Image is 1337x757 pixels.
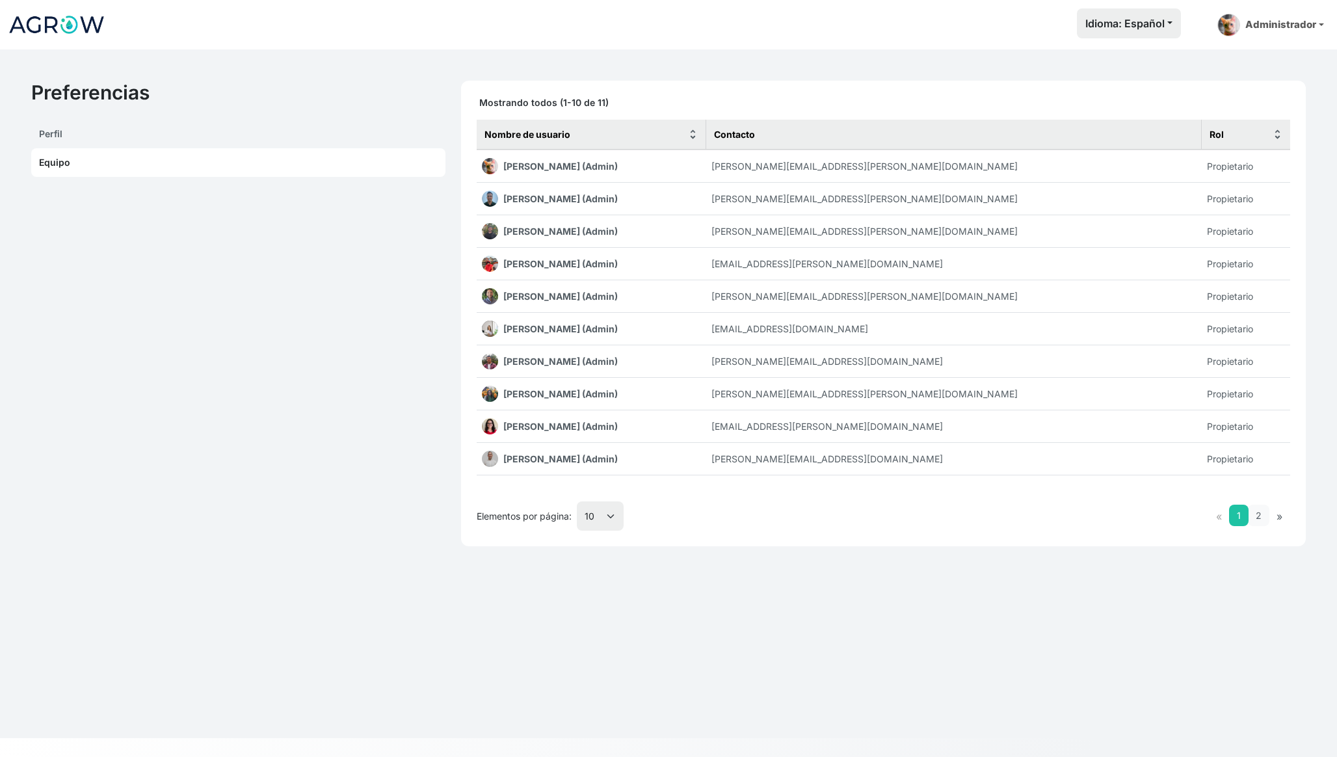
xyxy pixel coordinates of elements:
img: member [482,158,498,174]
td: [PERSON_NAME][EMAIL_ADDRESS][PERSON_NAME][DOMAIN_NAME] [706,183,1202,215]
img: admin-picture [1217,14,1240,36]
td: [PERSON_NAME][EMAIL_ADDRESS][DOMAIN_NAME] [706,345,1202,378]
td: [EMAIL_ADDRESS][PERSON_NAME][DOMAIN_NAME] [706,248,1202,280]
p: [PERSON_NAME] (Admin) [503,159,618,173]
img: member [482,321,498,337]
td: [EMAIL_ADDRESS][DOMAIN_NAME] [706,313,1202,345]
img: member [482,386,498,402]
td: Propietario [1202,183,1290,215]
td: Propietario [1202,443,1290,475]
p: [PERSON_NAME] (Admin) [503,257,618,271]
img: sort [1273,129,1282,139]
a: 2 [1248,505,1269,526]
img: Logo [8,8,105,41]
td: [PERSON_NAME][EMAIL_ADDRESS][PERSON_NAME][DOMAIN_NAME] [706,378,1202,410]
p: [PERSON_NAME] (Admin) [503,289,618,303]
img: sort [688,129,698,139]
nav: User display [1208,505,1290,528]
p: [PERSON_NAME] (Admin) [503,354,618,368]
p: [PERSON_NAME] (Admin) [503,322,618,336]
td: Propietario [1202,378,1290,410]
img: member [482,191,498,207]
span: Rol [1210,127,1224,141]
td: Propietario [1202,345,1290,378]
p: [PERSON_NAME] (Admin) [503,387,618,401]
h1: Preferencias [31,81,445,104]
a: Administrador [1212,8,1329,42]
td: Propietario [1202,248,1290,280]
a: Perfil [31,120,445,148]
p: [PERSON_NAME] (Admin) [503,452,618,466]
img: member [482,288,498,304]
span: Contacto [714,127,755,141]
p: [PERSON_NAME] (Admin) [503,419,618,433]
img: member [482,451,498,467]
span: Nombre de usuario [484,127,570,141]
img: member [482,418,498,434]
a: 1 [1229,505,1249,526]
img: member [482,256,498,272]
img: member [482,223,498,239]
td: [PERSON_NAME][EMAIL_ADDRESS][PERSON_NAME][DOMAIN_NAME] [706,150,1202,183]
td: [EMAIL_ADDRESS][PERSON_NAME][DOMAIN_NAME] [706,410,1202,443]
a: Next [1269,505,1290,528]
p: [PERSON_NAME] (Admin) [503,224,618,238]
a: Equipo [31,148,445,177]
td: [PERSON_NAME][EMAIL_ADDRESS][PERSON_NAME][DOMAIN_NAME] [706,215,1202,248]
td: [PERSON_NAME][EMAIL_ADDRESS][PERSON_NAME][DOMAIN_NAME] [706,280,1202,313]
p: Mostrando todos (1-10 de 11) [479,96,609,109]
button: Idioma: Español [1077,8,1181,38]
td: Propietario [1202,313,1290,345]
p: [PERSON_NAME] (Admin) [503,192,618,206]
td: Propietario [1202,215,1290,248]
img: member [482,353,498,369]
td: Propietario [1202,280,1290,313]
p: Elementos por página: [477,509,572,523]
td: Propietario [1202,410,1290,443]
td: [PERSON_NAME][EMAIL_ADDRESS][DOMAIN_NAME] [706,443,1202,475]
td: Propietario [1202,150,1290,183]
span: » [1277,510,1282,523]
